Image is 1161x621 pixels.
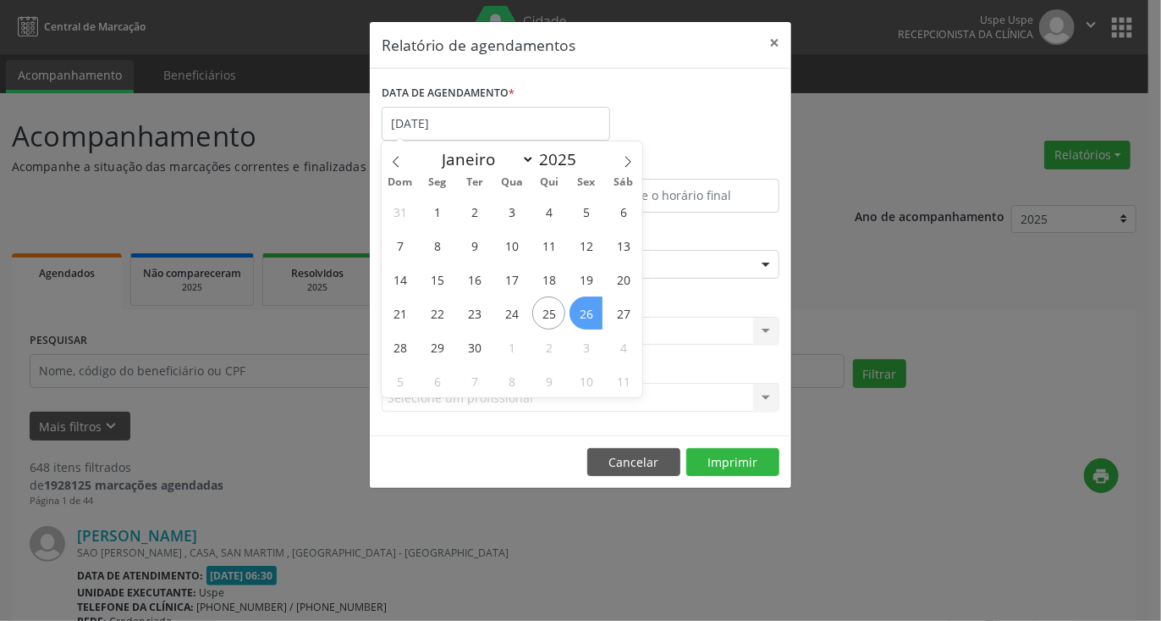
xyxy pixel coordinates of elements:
[459,297,492,330] span: Setembro 23, 2025
[607,263,640,296] span: Setembro 20, 2025
[496,229,529,262] span: Setembro 10, 2025
[585,152,779,179] label: ATÉ
[569,297,603,330] span: Setembro 26, 2025
[459,364,492,397] span: Outubro 7, 2025
[421,297,454,330] span: Setembro 22, 2025
[607,297,640,330] span: Setembro 27, 2025
[569,195,603,228] span: Setembro 5, 2025
[757,22,791,64] button: Close
[382,107,610,141] input: Selecione uma data ou intervalo
[384,364,417,397] span: Outubro 5, 2025
[496,364,529,397] span: Outubro 8, 2025
[421,195,454,228] span: Setembro 1, 2025
[384,297,417,330] span: Setembro 21, 2025
[569,263,603,296] span: Setembro 19, 2025
[419,177,456,188] span: Seg
[531,177,568,188] span: Qui
[568,177,605,188] span: Sex
[587,448,680,477] button: Cancelar
[496,297,529,330] span: Setembro 24, 2025
[607,330,640,363] span: Outubro 4, 2025
[532,297,565,330] span: Setembro 25, 2025
[532,330,565,363] span: Outubro 2, 2025
[421,364,454,397] span: Outubro 6, 2025
[569,364,603,397] span: Outubro 10, 2025
[607,229,640,262] span: Setembro 13, 2025
[459,263,492,296] span: Setembro 16, 2025
[532,364,565,397] span: Outubro 9, 2025
[607,195,640,228] span: Setembro 6, 2025
[607,364,640,397] span: Outubro 11, 2025
[535,148,591,170] input: Year
[456,177,493,188] span: Ter
[459,229,492,262] span: Setembro 9, 2025
[382,34,575,56] h5: Relatório de agendamentos
[382,177,419,188] span: Dom
[384,195,417,228] span: Agosto 31, 2025
[384,229,417,262] span: Setembro 7, 2025
[433,147,535,171] select: Month
[382,80,514,107] label: DATA DE AGENDAMENTO
[493,177,531,188] span: Qua
[532,263,565,296] span: Setembro 18, 2025
[459,330,492,363] span: Setembro 30, 2025
[384,263,417,296] span: Setembro 14, 2025
[605,177,642,188] span: Sáb
[532,195,565,228] span: Setembro 4, 2025
[585,179,779,213] input: Selecione o horário final
[532,229,565,262] span: Setembro 11, 2025
[496,195,529,228] span: Setembro 3, 2025
[496,263,529,296] span: Setembro 17, 2025
[421,330,454,363] span: Setembro 29, 2025
[569,229,603,262] span: Setembro 12, 2025
[459,195,492,228] span: Setembro 2, 2025
[421,263,454,296] span: Setembro 15, 2025
[686,448,779,477] button: Imprimir
[569,330,603,363] span: Outubro 3, 2025
[496,330,529,363] span: Outubro 1, 2025
[384,330,417,363] span: Setembro 28, 2025
[421,229,454,262] span: Setembro 8, 2025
